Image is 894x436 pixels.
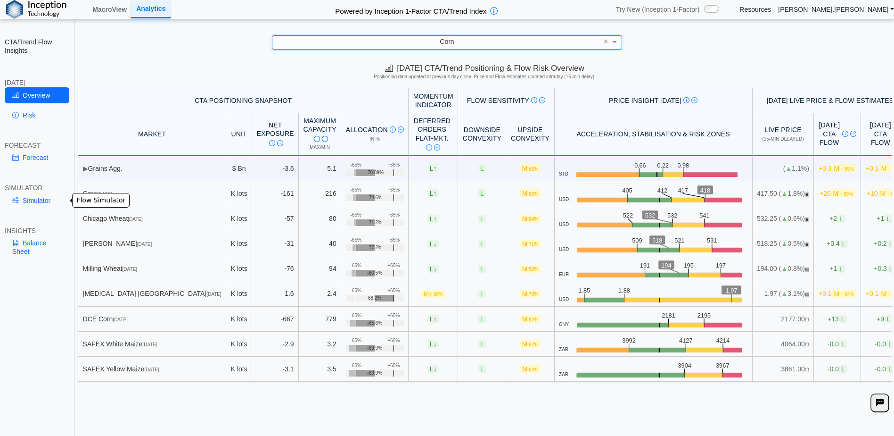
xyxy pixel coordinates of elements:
span: L [427,189,439,197]
a: Risk [5,107,69,123]
span: ↓ [434,265,437,272]
div: SAFEX Yellow Maize [83,365,221,373]
span: M [520,365,541,373]
td: -76 [252,256,299,281]
text: 518 [652,237,662,244]
span: L [478,290,486,298]
td: K lots [226,307,252,332]
span: L [427,340,439,348]
span: × [603,37,608,46]
span: [DATE] [142,342,157,347]
div: [PERSON_NAME] [83,239,221,248]
span: 80% [529,192,538,197]
th: Acceleration, Stabilisation & Risk Zones [555,113,753,156]
td: 3.5 [299,357,341,382]
span: L [478,265,486,273]
span: [DATE] [144,367,159,372]
span: [DATE] [128,217,142,222]
span: L [427,215,439,223]
div: +65% [387,237,400,243]
span: Corn [440,38,454,45]
td: -3.1 [252,357,299,382]
img: Read More [322,136,328,142]
text: 1.97 [726,287,738,294]
span: M [830,189,855,197]
span: -70.89% [366,170,384,176]
span: L [839,340,847,348]
span: L [478,240,486,248]
span: L [884,315,893,323]
text: 405 [623,187,632,194]
div: -65% [351,263,361,268]
span: CLOSED: Session finished for the day. [805,292,809,297]
span: L [427,315,439,323]
img: Info [269,140,275,146]
span: USD [559,297,569,302]
td: Grains Agg. [78,156,226,181]
span: ↑ [429,290,432,297]
div: Maximum Capacity [303,117,336,143]
td: 40 [299,231,341,256]
th: MARKET [78,113,226,156]
span: -0.0 [828,340,847,348]
span: M [421,290,445,298]
div: +65% [387,162,400,168]
td: K lots [226,231,252,256]
span: NO FEED: Live data feed not provided for this market. [805,367,809,372]
td: 2.4 [299,281,341,306]
span: [DATE] [113,317,127,322]
span: 86% [529,167,538,172]
div: -65% [351,237,361,243]
th: Momentum Indicator [409,88,458,113]
a: Resources [739,5,771,14]
span: L [837,215,845,223]
div: [DATE] CTA Flow [819,121,856,147]
span: +0.1 [819,290,856,298]
span: L [427,164,439,172]
th: Live Price [753,113,814,156]
a: Forecast [5,150,69,166]
text: 0.22 [660,162,672,169]
img: Info [842,131,848,137]
td: 417.50 ( 1.8%) [753,181,814,206]
img: Read More [277,140,283,146]
img: Info [683,97,689,103]
div: Flow Sensitivity [463,96,550,105]
text: 4127 [679,337,693,344]
span: -74.6% [367,195,382,201]
td: 779 [299,307,341,332]
img: Read More [850,131,856,137]
text: 197 [716,262,726,269]
text: 1.85 [578,287,590,294]
span: (15-min delayed) [762,136,804,142]
span: L [840,240,848,248]
div: Corn [83,189,221,198]
text: -0.66 [634,162,648,169]
span: CNY [559,322,569,327]
img: Info [531,97,537,103]
span: L [839,315,847,323]
span: ▲ [781,290,787,297]
span: M [520,340,541,348]
th: Downside Convexity [458,113,506,156]
div: +65% [387,212,400,218]
h2: CTA/Trend Flow Insights [5,38,69,55]
span: +0.3 [819,164,856,172]
span: USD [559,247,569,252]
span: L [478,164,486,172]
span: ▲ [781,240,787,247]
text: 412 [657,187,667,194]
td: -57 [252,206,299,231]
div: [MEDICAL_DATA] [GEOGRAPHIC_DATA] [83,289,221,298]
td: -2.9 [252,332,299,357]
span: +2 [829,215,845,223]
span: EUR [559,272,569,277]
td: 5.1 [299,156,341,181]
img: Read More [539,97,545,103]
span: Max/Min [310,145,330,150]
span: L [478,340,486,348]
span: [DATE] [123,267,137,272]
div: +65% [387,263,400,268]
span: 62% [529,342,538,347]
span: L [837,265,845,273]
